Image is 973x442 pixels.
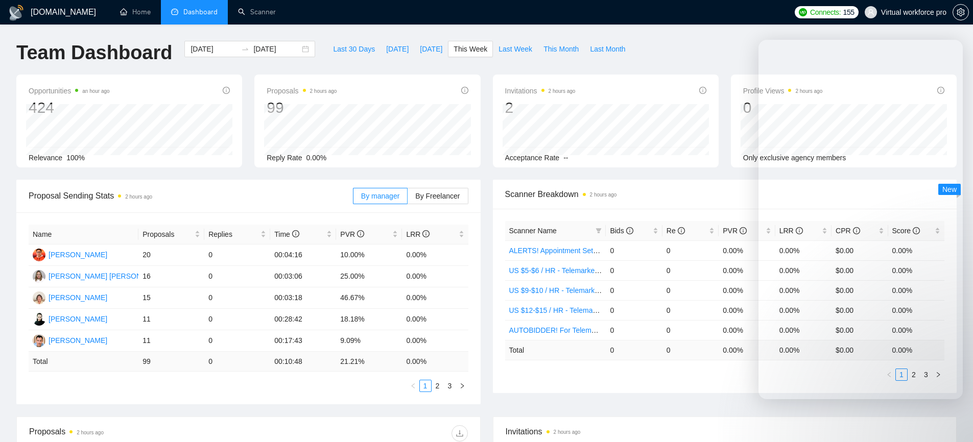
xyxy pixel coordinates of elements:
[606,340,662,360] td: 0
[333,43,375,55] span: Last 30 Days
[125,194,152,200] time: 2 hours ago
[459,383,465,389] span: right
[340,230,364,238] span: PVR
[253,43,300,55] input: End date
[509,266,606,275] a: US $5-$6 / HR - Telemarketing
[33,250,107,258] a: KM[PERSON_NAME]
[292,230,299,237] span: info-circle
[406,230,430,238] span: LRR
[33,291,45,304] img: JA
[538,41,584,57] button: This Month
[336,287,402,309] td: 46.67%
[306,154,327,162] span: 0.00%
[310,88,337,94] time: 2 hours ago
[336,330,402,352] td: 9.09%
[505,85,576,97] span: Invitations
[414,41,448,57] button: [DATE]
[662,340,719,360] td: 0
[66,154,85,162] span: 100%
[432,380,443,391] a: 2
[29,154,62,162] span: Relevance
[357,230,364,237] span: info-circle
[267,98,337,117] div: 99
[336,309,402,330] td: 18.18%
[33,313,45,326] img: JR
[799,8,807,16] img: upwork-logo.png
[506,425,944,438] span: Invitations
[33,270,45,283] img: CR
[594,223,604,238] span: filter
[223,87,230,94] span: info-circle
[678,227,685,234] span: info-circle
[590,192,617,198] time: 2 hours ago
[953,4,969,20] button: setting
[415,192,460,200] span: By Freelancer
[758,40,963,399] iframe: Intercom live chat
[191,43,237,55] input: Start date
[29,98,110,117] div: 424
[938,407,963,432] iframe: Intercom live chat
[29,425,248,441] div: Proposals
[509,247,654,255] a: ALERTS! Appointment Setting or Cold Calling
[743,154,846,162] span: Only exclusive agency members
[505,188,945,201] span: Scanner Breakdown
[719,280,775,300] td: 0.00%
[444,380,456,391] a: 3
[662,240,719,260] td: 0
[662,300,719,320] td: 0
[204,287,270,309] td: 0
[402,352,468,372] td: 0.00 %
[29,189,353,202] span: Proposal Sending Stats
[402,244,468,266] td: 0.00%
[953,8,969,16] a: setting
[120,8,151,16] a: homeHome
[626,227,633,234] span: info-circle
[33,314,107,323] a: JR[PERSON_NAME]
[49,271,168,282] div: [PERSON_NAME] [PERSON_NAME]
[454,43,487,55] span: This Week
[419,380,432,392] li: 1
[270,266,336,287] td: 00:03:06
[407,380,419,392] li: Previous Page
[16,41,172,65] h1: Team Dashboard
[590,43,625,55] span: Last Month
[402,287,468,309] td: 0.00%
[208,229,258,240] span: Replies
[204,225,270,244] th: Replies
[662,320,719,340] td: 0
[270,352,336,372] td: 00:10:48
[422,230,430,237] span: info-circle
[270,244,336,266] td: 00:04:16
[274,230,299,238] span: Time
[505,154,560,162] span: Acceptance Rate
[138,309,204,330] td: 11
[204,309,270,330] td: 0
[610,227,633,235] span: Bids
[432,380,444,392] li: 2
[143,229,193,240] span: Proposals
[509,306,614,314] a: US $12-$15 / HR - Telemarketing
[361,192,399,200] span: By manager
[543,43,579,55] span: This Month
[183,8,218,16] span: Dashboard
[402,309,468,330] td: 0.00%
[138,266,204,287] td: 16
[138,287,204,309] td: 15
[584,41,631,57] button: Last Month
[606,260,662,280] td: 0
[138,225,204,244] th: Proposals
[82,88,109,94] time: an hour ago
[452,429,467,437] span: download
[49,313,107,325] div: [PERSON_NAME]
[456,380,468,392] li: Next Page
[499,43,532,55] span: Last Week
[270,330,336,352] td: 00:17:43
[171,8,178,15] span: dashboard
[493,41,538,57] button: Last Week
[29,352,138,372] td: Total
[719,320,775,340] td: 0.00%
[204,266,270,287] td: 0
[719,340,775,360] td: 0.00 %
[549,88,576,94] time: 2 hours ago
[402,330,468,352] td: 0.00%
